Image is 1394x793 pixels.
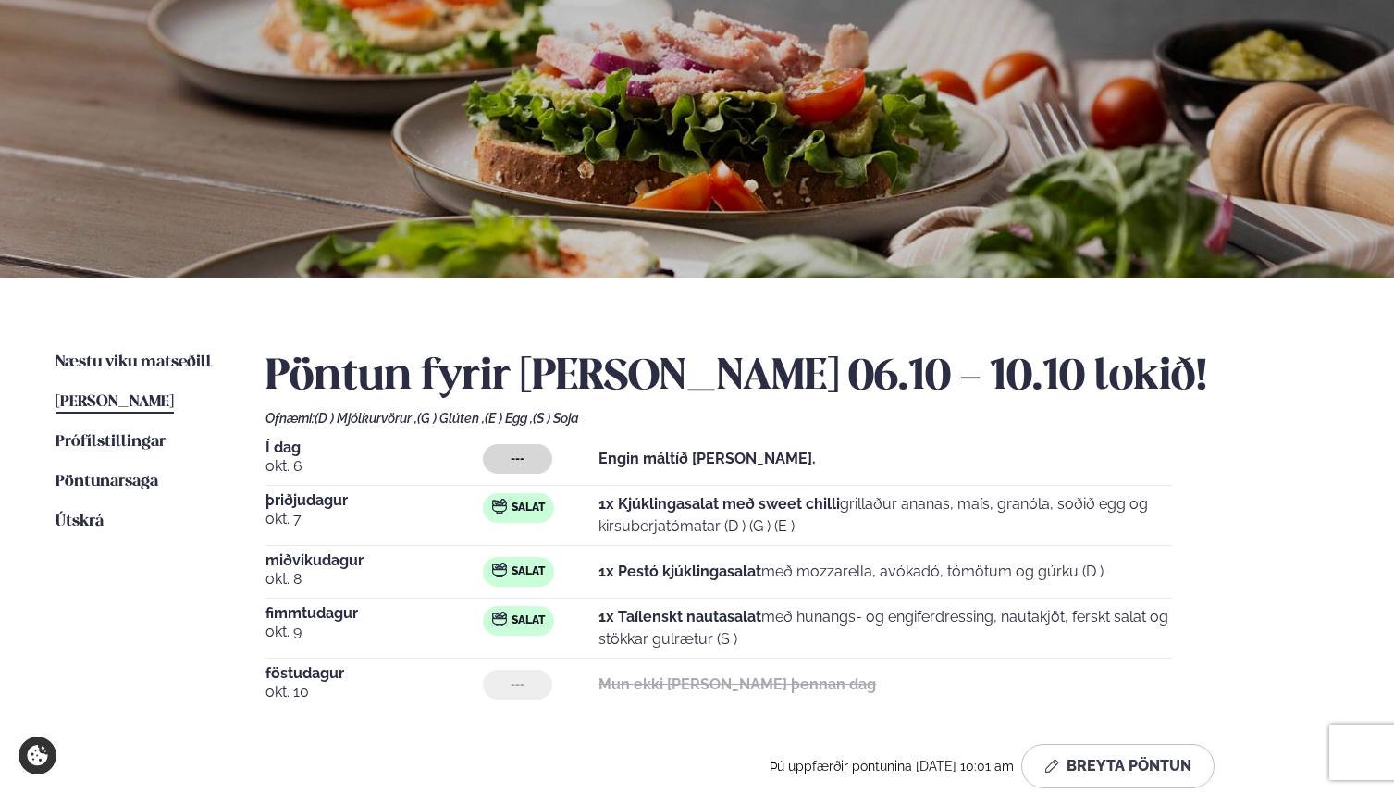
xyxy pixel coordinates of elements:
[265,568,483,590] span: okt. 8
[598,450,816,467] strong: Engin máltíð [PERSON_NAME].
[265,440,483,455] span: Í dag
[485,411,533,426] span: (E ) Egg ,
[265,455,483,477] span: okt. 6
[56,474,158,489] span: Pöntunarsaga
[265,681,483,703] span: okt. 10
[265,411,1338,426] div: Ofnæmi:
[417,411,485,426] span: (G ) Glúten ,
[265,352,1338,403] h2: Pöntun fyrir [PERSON_NAME] 06.10 - 10.10 lokið!
[512,501,545,515] span: Salat
[56,434,166,450] span: Prófílstillingar
[265,508,483,530] span: okt. 7
[265,493,483,508] span: þriðjudagur
[56,511,104,533] a: Útskrá
[56,354,212,370] span: Næstu viku matseðill
[598,606,1172,651] p: með hunangs- og engiferdressing, nautakjöt, ferskt salat og stökkar gulrætur (S )
[56,352,212,374] a: Næstu viku matseðill
[598,561,1104,583] p: með mozzarella, avókadó, tómötum og gúrku (D )
[56,394,174,410] span: [PERSON_NAME]
[533,411,579,426] span: (S ) Soja
[265,553,483,568] span: miðvikudagur
[19,737,56,774] a: Cookie settings
[512,564,545,579] span: Salat
[512,613,545,628] span: Salat
[492,612,507,626] img: salad.svg
[265,666,483,681] span: föstudagur
[56,431,166,453] a: Prófílstillingar
[492,499,507,514] img: salad.svg
[598,495,840,513] strong: 1x Kjúklingasalat með sweet chilli
[56,471,158,493] a: Pöntunarsaga
[511,677,524,692] span: ---
[598,563,761,580] strong: 1x Pestó kjúklingasalat
[492,563,507,577] img: salad.svg
[56,514,104,529] span: Útskrá
[598,675,876,693] strong: Mun ekki [PERSON_NAME] þennan dag
[1021,744,1215,788] button: Breyta Pöntun
[265,606,483,621] span: fimmtudagur
[56,391,174,414] a: [PERSON_NAME]
[511,452,524,466] span: ---
[598,493,1172,538] p: grillaður ananas, maís, granóla, soðið egg og kirsuberjatómatar (D ) (G ) (E )
[265,621,483,643] span: okt. 9
[315,411,417,426] span: (D ) Mjólkurvörur ,
[770,759,1014,774] span: Þú uppfærðir pöntunina [DATE] 10:01 am
[598,608,761,626] strong: 1x Taílenskt nautasalat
